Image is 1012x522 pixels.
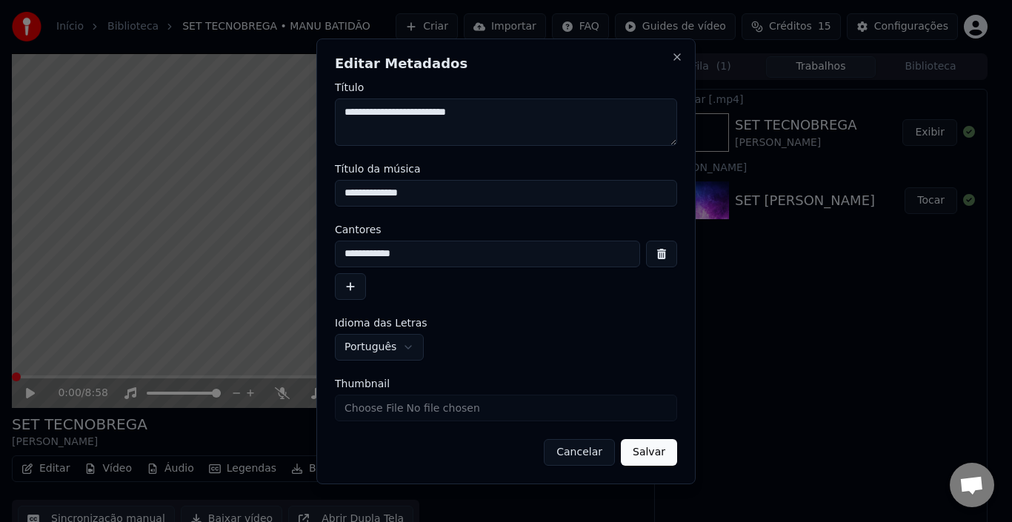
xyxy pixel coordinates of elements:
label: Título [335,82,677,93]
button: Salvar [621,439,677,466]
h2: Editar Metadados [335,57,677,70]
label: Título da música [335,164,677,174]
button: Cancelar [544,439,615,466]
label: Cantores [335,224,677,235]
span: Thumbnail [335,378,390,389]
span: Idioma das Letras [335,318,427,328]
